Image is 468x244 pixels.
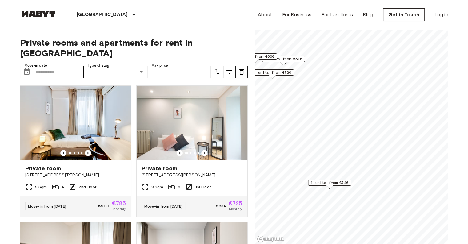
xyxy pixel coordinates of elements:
span: Private rooms and apartments for rent in [GEOGRAPHIC_DATA] [20,37,248,58]
a: Mapbox logo [257,235,284,242]
span: Private room [142,165,178,172]
img: Marketing picture of unit ES-15-018-001-03H [20,86,131,160]
img: Marketing picture of unit ES-15-001-001-01H [137,86,247,160]
button: Choose date [21,66,33,78]
div: Map marker [251,69,294,79]
div: Map marker [308,180,351,189]
a: Marketing picture of unit ES-15-001-001-01HPrevious imagePrevious imagePrivate room[STREET_ADDRES... [136,85,248,217]
span: €785 [112,201,126,206]
button: tune [211,66,223,78]
span: 9 Sqm [151,184,163,190]
label: Max price [151,63,168,68]
a: About [258,11,272,19]
button: Previous image [60,150,66,156]
a: Get in Touch [383,8,425,21]
a: For Landlords [321,11,353,19]
button: tune [235,66,248,78]
button: Previous image [177,150,183,156]
span: 9 Sqm [35,184,47,190]
span: Move-in from [DATE] [28,204,66,209]
span: 1 units from €740 [311,180,348,185]
span: 6 [178,184,180,190]
span: 4 [62,184,64,190]
span: €834 [216,203,226,209]
span: €725 [228,201,242,206]
div: Map marker [234,53,277,63]
span: 2nd Floor [79,184,96,190]
span: Monthly [229,206,242,212]
img: Habyt [20,11,57,17]
span: Private room [25,165,61,172]
button: tune [223,66,235,78]
span: 1 units from €515 [265,56,302,62]
label: Move-in date [24,63,47,68]
span: [STREET_ADDRESS][PERSON_NAME] [25,172,126,178]
button: Previous image [201,150,207,156]
span: Move-in from [DATE] [144,204,183,209]
a: For Business [282,11,311,19]
label: Type of stay [88,63,109,68]
a: Log in [434,11,448,19]
span: 2 units from €600 [237,54,274,59]
div: Map marker [262,56,305,65]
p: [GEOGRAPHIC_DATA] [77,11,128,19]
span: [STREET_ADDRESS][PERSON_NAME] [142,172,242,178]
span: €900 [98,203,109,209]
button: Previous image [85,150,91,156]
a: Blog [363,11,373,19]
a: Marketing picture of unit ES-15-018-001-03HPrevious imagePrevious imagePrivate room[STREET_ADDRES... [20,85,131,217]
span: 1st Floor [195,184,210,190]
span: 1 units from €730 [254,70,291,75]
span: Monthly [112,206,126,212]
